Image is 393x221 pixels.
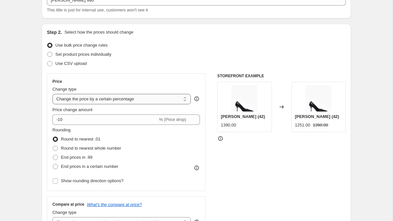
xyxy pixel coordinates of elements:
h2: Step 2. [47,29,62,36]
span: Change type [52,87,77,92]
span: Rounding [52,127,71,132]
span: End prices in a certain number [61,164,118,169]
span: [PERSON_NAME] (42) [221,114,265,119]
p: Select how the prices should change [64,29,133,36]
div: 1251.00 [295,122,310,128]
span: Set product prices individually [55,52,111,57]
span: End prices in .99 [61,155,92,160]
input: -15 [52,114,158,125]
span: % (Price drop) [159,117,186,122]
button: What's the compare at price? [87,202,142,207]
h3: Price [52,79,62,84]
div: help [193,96,200,102]
span: Round to nearest .01 [61,137,100,141]
span: Price change amount [52,107,92,112]
div: 1390.00 [221,122,236,128]
h6: STOREFRONT EXAMPLE [217,73,346,79]
img: 2025-02VandaNowakpackshoty4592_80x.jpg [305,85,331,111]
span: This title is just for internal use, customers won't see it [47,7,148,12]
span: Use CSV upload [55,61,87,66]
strike: 1390.00 [313,122,328,128]
span: Use bulk price change rules [55,43,107,48]
span: Change type [52,210,77,215]
img: 2025-02VandaNowakpackshoty4592_80x.jpg [232,85,258,111]
span: [PERSON_NAME] (42) [295,114,339,119]
span: Show rounding direction options? [61,178,123,183]
span: Round to nearest whole number [61,146,121,151]
h3: Compare at price [52,202,84,207]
